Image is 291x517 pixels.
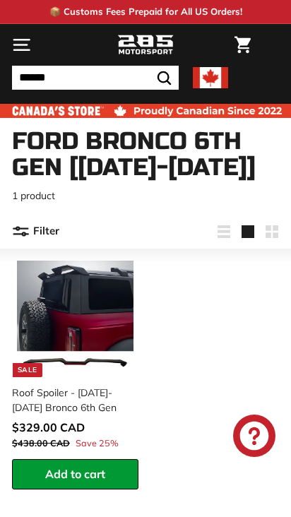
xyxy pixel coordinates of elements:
[12,129,279,182] h1: Ford Bronco 6th Gen [[DATE]-[DATE]]
[49,5,242,19] p: 📦 Customs Fees Prepaid for All US Orders!
[13,363,42,377] div: Sale
[12,66,179,90] input: Search
[76,436,119,450] span: Save 25%
[12,189,279,203] p: 1 product
[12,459,138,489] button: Add to cart
[117,33,174,57] img: Logo_285_Motorsport_areodynamics_components
[227,25,258,65] a: Cart
[12,215,59,249] button: Filter
[12,420,85,434] span: $329.00 CAD
[12,256,138,459] a: Sale Roof Spoiler - [DATE]-[DATE] Bronco 6th Gen Save 25%
[45,467,105,481] span: Add to cart
[12,386,130,415] div: Roof Spoiler - [DATE]-[DATE] Bronco 6th Gen
[229,415,280,460] inbox-online-store-chat: Shopify online store chat
[12,437,70,448] span: $438.00 CAD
